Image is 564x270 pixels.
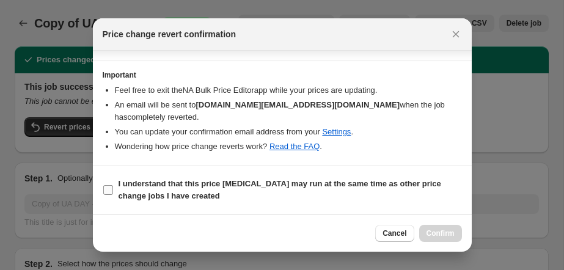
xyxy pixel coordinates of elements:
[196,100,400,109] b: [DOMAIN_NAME][EMAIL_ADDRESS][DOMAIN_NAME]
[322,127,351,136] a: Settings
[375,225,414,242] button: Cancel
[103,28,236,40] span: Price change revert confirmation
[115,84,462,97] li: Feel free to exit the NA Bulk Price Editor app while your prices are updating.
[115,140,462,153] li: Wondering how price change reverts work? .
[115,126,462,138] li: You can update your confirmation email address from your .
[447,26,464,43] button: Close
[269,142,320,151] a: Read the FAQ
[115,99,462,123] li: An email will be sent to when the job has completely reverted .
[103,70,462,80] h3: Important
[119,179,441,200] b: I understand that this price [MEDICAL_DATA] may run at the same time as other price change jobs I...
[383,228,406,238] span: Cancel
